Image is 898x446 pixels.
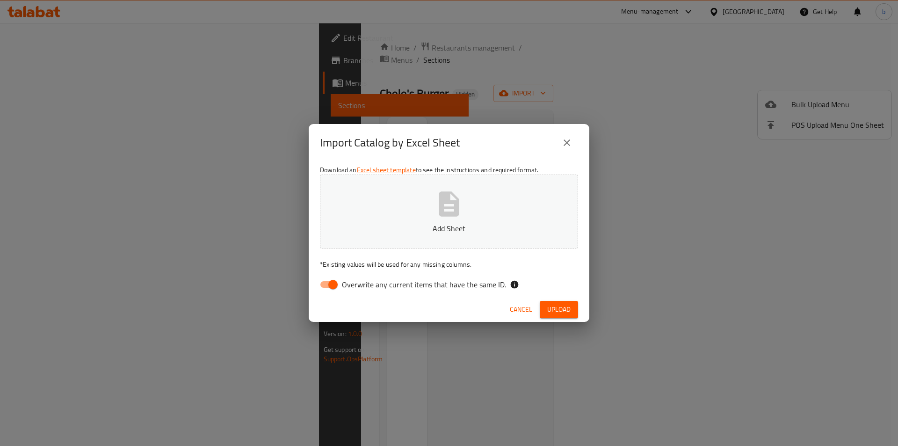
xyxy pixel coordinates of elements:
div: Download an to see the instructions and required format. [309,161,589,297]
button: Add Sheet [320,175,578,249]
button: Cancel [506,301,536,318]
a: Excel sheet template [357,164,416,176]
button: Upload [540,301,578,318]
svg: If the overwrite option isn't selected, then the items that match an existing ID will be ignored ... [510,280,519,289]
span: Upload [547,304,571,315]
h2: Import Catalog by Excel Sheet [320,135,460,150]
p: Existing values will be used for any missing columns. [320,260,578,269]
button: close [556,132,578,154]
span: Cancel [510,304,532,315]
p: Add Sheet [334,223,564,234]
span: Overwrite any current items that have the same ID. [342,279,506,290]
